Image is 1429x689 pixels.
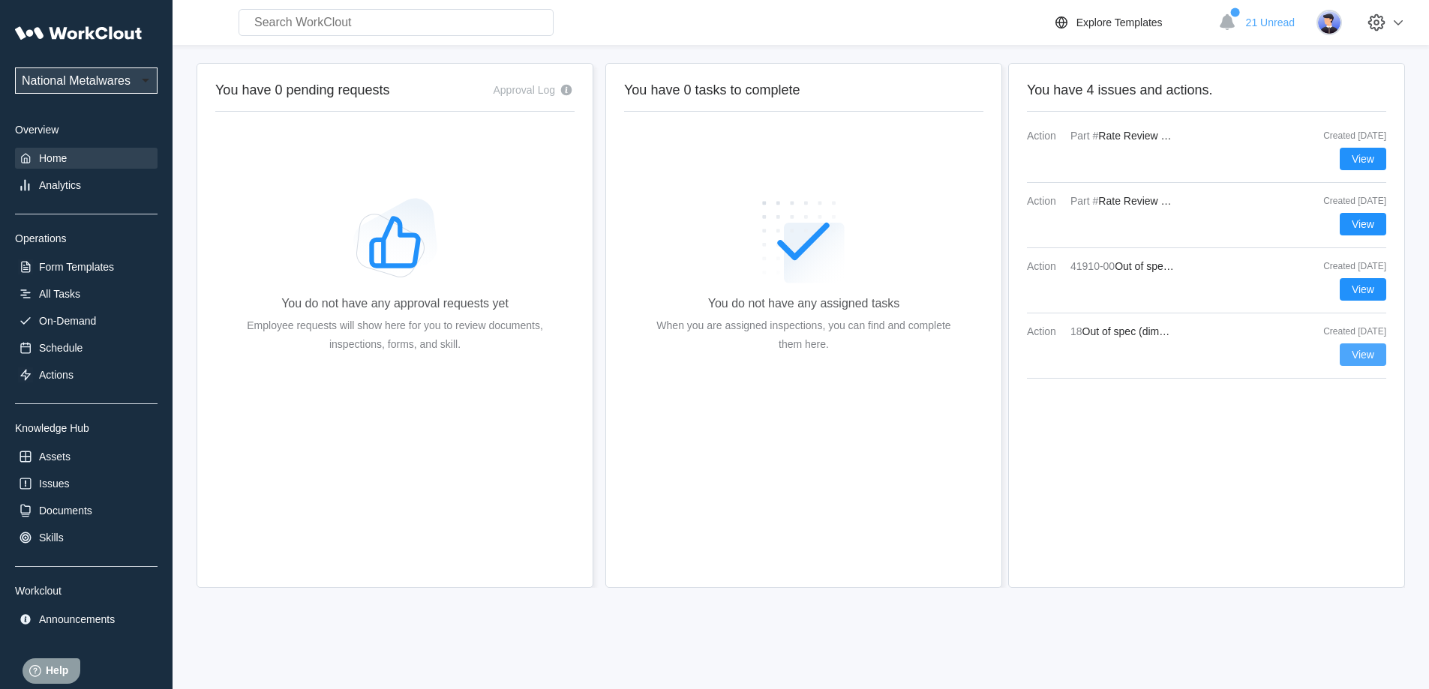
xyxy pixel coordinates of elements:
div: Approval Log [493,84,555,96]
h2: You have 4 issues and actions. [1027,82,1386,99]
mark: Part # [1070,130,1098,142]
div: Explore Templates [1076,16,1163,28]
mark: 41910-00 [1070,260,1115,272]
span: 21 Unread [1246,16,1295,28]
a: Announcements [15,609,158,630]
span: Action [1027,260,1064,272]
a: Form Templates [15,256,158,277]
div: Overview [15,124,158,136]
div: Form Templates [39,261,114,273]
div: Created [DATE] [1311,326,1386,337]
button: View [1340,278,1386,301]
a: Analytics [15,175,158,196]
div: Workclout [15,585,158,597]
a: Schedule [15,337,158,358]
div: Created [DATE] [1311,130,1386,141]
a: On-Demand [15,310,158,331]
a: Skills [15,527,158,548]
span: View [1352,349,1374,360]
span: Out of spec (dimensional) [1082,325,1202,337]
a: Assets [15,446,158,467]
span: Action [1027,195,1064,207]
a: All Tasks [15,283,158,304]
button: View [1340,343,1386,366]
div: Documents [39,505,92,517]
div: When you are assigned inspections, you can find and complete them here. [648,316,959,354]
span: View [1352,219,1374,229]
div: Employee requests will show here for you to review documents, inspections, forms, and skill. [239,316,551,354]
span: View [1352,284,1374,295]
a: Issues [15,473,158,494]
a: Explore Templates [1052,13,1211,31]
h2: You have 0 pending requests [215,82,390,99]
button: View [1340,213,1386,235]
div: Issues [39,478,69,490]
span: View [1352,154,1374,164]
img: user-5.png [1316,10,1342,35]
div: Created [DATE] [1311,261,1386,271]
div: You do not have any approval requests yet [281,297,509,310]
span: Action [1027,325,1064,337]
mark: 18 [1070,325,1082,337]
div: All Tasks [39,288,80,300]
div: Schedule [39,342,83,354]
a: Actions [15,364,158,385]
button: View [1340,148,1386,170]
div: Skills [39,532,64,544]
div: Announcements [39,613,115,625]
a: Documents [15,500,158,521]
div: Knowledge Hub [15,422,158,434]
h2: You have 0 tasks to complete [624,82,983,99]
div: Assets [39,451,71,463]
div: Home [39,152,67,164]
div: Created [DATE] [1311,196,1386,206]
input: Search WorkClout [239,9,554,36]
span: Out of spec (dimensional) [1115,260,1235,272]
div: Operations [15,232,158,244]
span: Action [1027,130,1064,142]
div: Actions [39,369,74,381]
div: On-Demand [39,315,96,327]
div: You do not have any assigned tasks [708,297,900,310]
mark: Part # [1070,195,1098,207]
a: Home [15,148,158,169]
div: Analytics [39,179,81,191]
